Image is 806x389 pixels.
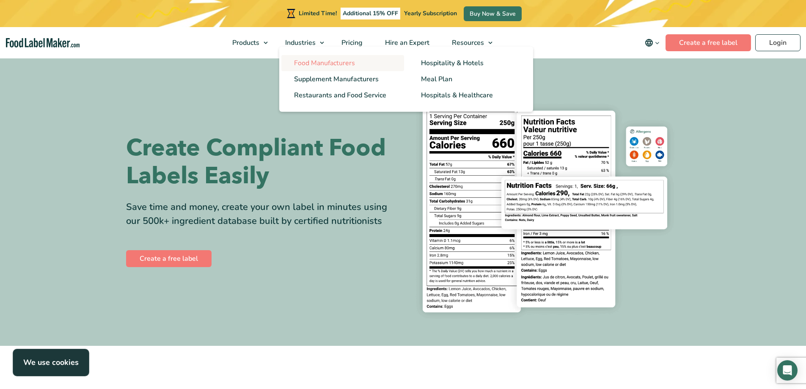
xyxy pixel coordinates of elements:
span: Supplement Manufacturers [294,74,379,84]
a: Buy Now & Save [464,6,522,21]
div: Open Intercom Messenger [777,360,798,381]
span: Hire an Expert [382,38,430,47]
a: Hospitals & Healthcare [408,87,531,103]
span: Restaurants and Food Service [294,91,386,100]
span: Hospitality & Hotels [421,58,484,68]
a: Restaurants and Food Service [281,87,404,103]
a: Create a free label [666,34,751,51]
span: Pricing [339,38,363,47]
a: Meal Plan [408,71,531,87]
span: Limited Time! [299,9,337,17]
span: Meal Plan [421,74,452,84]
span: Industries [283,38,316,47]
span: Yearly Subscription [404,9,457,17]
a: Food Manufacturers [281,55,404,71]
a: Pricing [330,27,372,58]
a: Industries [274,27,328,58]
a: Hire an Expert [374,27,439,58]
a: Resources [441,27,497,58]
a: Supplement Manufacturers [281,71,404,87]
span: Hospitals & Healthcare [421,91,493,100]
span: Additional 15% OFF [341,8,400,19]
a: Create a free label [126,250,212,267]
strong: We use cookies [23,357,79,367]
span: Food Manufacturers [294,58,355,68]
div: Save time and money, create your own label in minutes using our 500k+ ingredient database built b... [126,200,397,228]
h1: Create Compliant Food Labels Easily [126,134,397,190]
span: Products [230,38,260,47]
span: Resources [449,38,485,47]
a: Login [755,34,800,51]
a: Products [221,27,272,58]
a: Hospitality & Hotels [408,55,531,71]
